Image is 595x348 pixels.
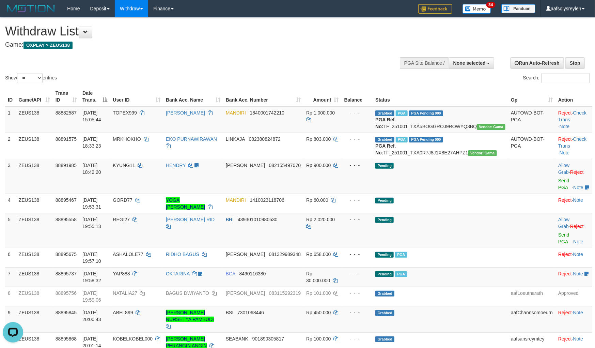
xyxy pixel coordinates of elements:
a: BAGUS DWIYANTO [166,290,209,296]
span: Rp 803.000 [306,136,331,142]
a: Note [573,252,583,257]
td: AUTOWD-BOT-PGA [508,106,555,133]
a: Reject [558,252,572,257]
span: 88891575 [56,136,77,142]
span: None selected [453,60,486,66]
td: ZEUS138 [16,213,53,248]
td: · · [555,106,592,133]
span: NATALIA27 [113,290,137,296]
a: Run Auto-Refresh [511,57,564,69]
span: LINKAJA [226,136,245,142]
div: - - - [344,270,370,277]
th: Bank Acc. Name: activate to sort column ascending [163,87,223,106]
span: GORD77 [113,197,132,203]
td: Approved [555,287,592,306]
span: 88895756 [56,290,77,296]
span: MRKHOKHO [113,136,141,142]
th: Amount: activate to sort column ascending [303,87,341,106]
td: 2 [5,133,16,159]
th: Status [373,87,508,106]
td: · [555,248,592,267]
a: [PERSON_NAME] NURSETYA PAMBUDI [166,310,214,322]
span: 88895845 [56,310,77,315]
img: Feedback.jpg [418,4,452,14]
a: Reject [558,271,572,276]
div: - - - [344,162,370,169]
span: Rp 1.000.000 [306,110,335,116]
a: Note [573,197,583,203]
span: [DATE] 19:59:06 [82,290,101,303]
div: PGA Site Balance / [400,57,449,69]
label: Show entries [5,73,57,83]
span: [DATE] 18:33:23 [82,136,101,149]
td: ZEUS138 [16,248,53,267]
td: TF_251001_TXA5BOGGROJ9ROWYQ3BQ [373,106,508,133]
a: [PERSON_NAME] RID [166,217,215,222]
span: Pending [375,163,394,169]
span: Rp 900.000 [306,163,331,168]
div: - - - [344,335,370,342]
a: Note [574,239,584,244]
a: Send PGA [558,178,569,190]
span: Rp 101.000 [306,290,331,296]
span: [DATE] 19:58:32 [82,271,101,283]
td: · [555,194,592,213]
th: ID [5,87,16,106]
span: BRI [226,217,234,222]
span: [DATE] 20:00:43 [82,310,101,322]
span: [PERSON_NAME] [226,290,265,296]
img: panduan.png [501,4,535,13]
a: Allow Grab [558,217,569,229]
span: Pending [375,217,394,223]
a: RIDHO BAGUS [166,252,199,257]
a: Reject [558,336,572,342]
span: MANDIRI [226,197,246,203]
img: Button%20Memo.svg [463,4,491,14]
span: Copy 1840001742210 to clipboard [250,110,284,116]
div: - - - [344,309,370,316]
span: BCA [226,271,235,276]
div: - - - [344,109,370,116]
img: MOTION_logo.png [5,3,57,14]
span: Grabbed [375,137,394,142]
span: Grabbed [375,336,394,342]
span: Copy 7301068446 to clipboard [237,310,264,315]
span: OXPLAY > ZEUS138 [24,42,73,49]
span: Copy 439301010980530 to clipboard [238,217,278,222]
span: Vendor URL: https://trx31.1velocity.biz [468,150,497,156]
span: Grabbed [375,291,394,297]
span: REGI27 [113,217,130,222]
td: ZEUS138 [16,159,53,194]
span: Copy 082380824872 to clipboard [249,136,281,142]
b: PGA Ref. No: [375,117,396,129]
span: Marked by aafnoeunsreypich [396,110,408,116]
span: [DATE] 19:53:31 [82,197,101,210]
span: · [558,217,570,229]
span: SEABANK [226,336,248,342]
td: ZEUS138 [16,106,53,133]
span: [PERSON_NAME] [226,163,265,168]
b: PGA Ref. No: [375,143,396,155]
a: Note [560,150,570,155]
span: 88895868 [56,336,77,342]
span: PGA Pending [409,137,443,142]
td: 7 [5,267,16,287]
span: 88895737 [56,271,77,276]
td: ZEUS138 [16,306,53,332]
span: Copy 8490116380 to clipboard [239,271,266,276]
span: Copy 082155497070 to clipboard [269,163,301,168]
input: Search: [542,73,590,83]
a: Check Trans [558,136,586,149]
span: Pending [375,198,394,203]
span: 88895558 [56,217,77,222]
span: TOPEX999 [113,110,137,116]
td: aafChannsomoeurn [508,306,555,332]
td: 1 [5,106,16,133]
a: Note [573,310,583,315]
span: 88895467 [56,197,77,203]
span: YAP888 [113,271,130,276]
span: BSI [226,310,234,315]
span: Rp 60.000 [306,197,328,203]
div: - - - [344,216,370,223]
td: 5 [5,213,16,248]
